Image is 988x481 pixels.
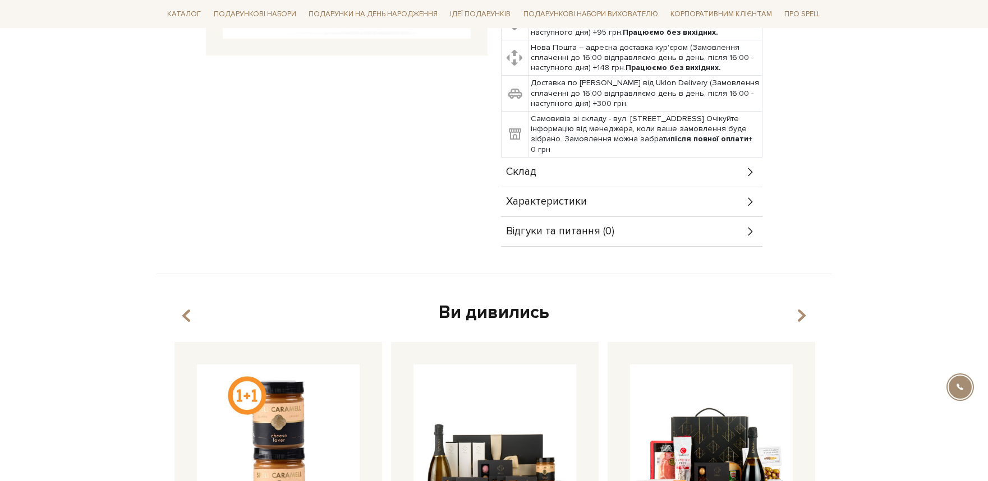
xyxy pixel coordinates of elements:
[528,76,762,112] td: Доставка по [PERSON_NAME] від Uklon Delivery (Замовлення сплаченні до 16:00 відправляємо день в д...
[170,301,819,325] div: Ви дивились
[528,40,762,76] td: Нова Пошта – адресна доставка кур'єром (Замовлення сплаченні до 16:00 відправляємо день в день, п...
[528,112,762,158] td: Самовивіз зі складу - вул. [STREET_ADDRESS] Очікуйте інформацію від менеджера, коли ваше замовлен...
[519,4,663,24] a: Подарункові набори вихователю
[507,167,537,177] span: Склад
[209,6,301,23] a: Подарункові набори
[304,6,442,23] a: Подарунки на День народження
[163,6,206,23] a: Каталог
[507,197,587,207] span: Характеристики
[626,63,721,72] b: Працюємо без вихідних.
[623,27,718,37] b: Працюємо без вихідних.
[670,134,748,144] b: після повної оплати
[445,6,515,23] a: Ідеї подарунків
[666,4,776,24] a: Корпоративним клієнтам
[507,226,615,237] span: Відгуки та питання (0)
[780,6,825,23] a: Про Spell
